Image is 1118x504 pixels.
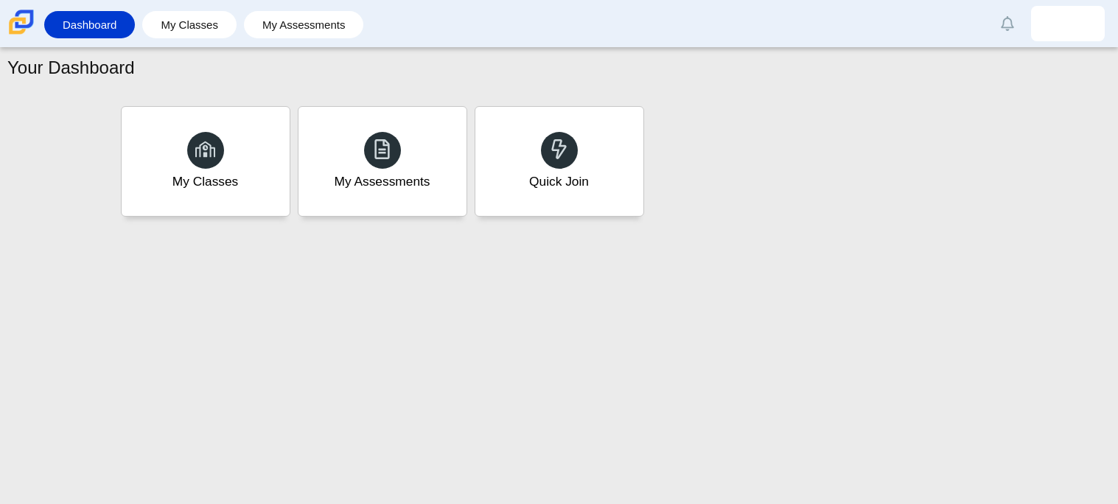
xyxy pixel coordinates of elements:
a: Quick Join [475,106,644,217]
img: luciano.espinosa.ThV6yV [1056,12,1080,35]
a: My Classes [121,106,290,217]
h1: Your Dashboard [7,55,135,80]
div: My Classes [172,172,239,191]
a: Carmen School of Science & Technology [6,27,37,40]
a: My Assessments [298,106,467,217]
a: Dashboard [52,11,127,38]
img: Carmen School of Science & Technology [6,7,37,38]
a: luciano.espinosa.ThV6yV [1031,6,1105,41]
a: My Classes [150,11,229,38]
a: My Assessments [251,11,357,38]
div: Quick Join [529,172,589,191]
div: My Assessments [335,172,430,191]
a: Alerts [991,7,1024,40]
